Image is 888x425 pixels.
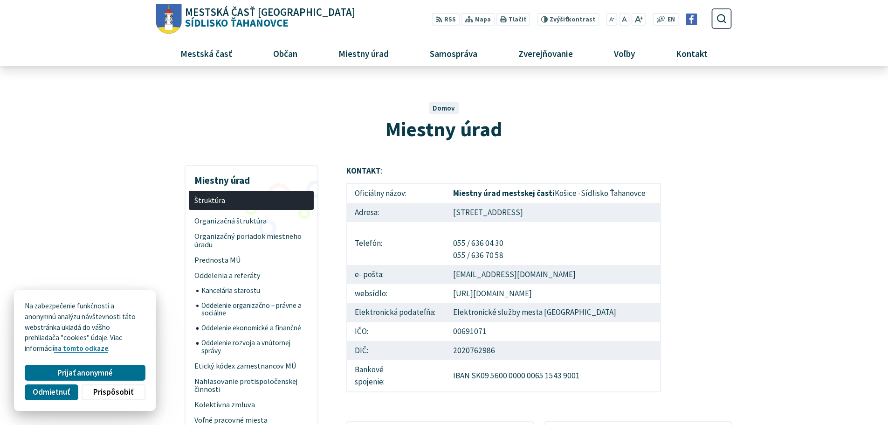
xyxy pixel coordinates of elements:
a: 055 / 636 70 58 [453,250,503,260]
span: Miestny úrad [335,41,392,66]
span: Tlačiť [509,16,526,23]
button: Tlačiť [496,13,530,26]
span: Oddelenie organizačno – právne a sociálne [201,298,309,321]
td: Telefón: [347,222,446,265]
a: Voľby [597,41,652,66]
button: Zväčšiť veľkosť písma [631,13,646,26]
a: 00691071 [453,326,487,336]
p: Na zabezpečenie funkčnosti a anonymnú analýzu návštevnosti táto webstránka ukladá do vášho prehli... [25,301,145,354]
span: EN [668,15,675,25]
span: Samospráva [426,41,481,66]
a: 09 5600 0000 0065 [481,370,544,381]
span: Oddelenie rozvoja a vnútornej správy [201,335,309,358]
span: Prednosta MÚ [194,252,309,268]
td: Oficiálny názov: [347,183,446,203]
a: Oddelenie organizačno – právne a sociálne [196,298,314,321]
a: Etický kódex zamestnancov MÚ [189,358,314,374]
span: Štruktúra [194,193,309,208]
a: 055 / 636 04 30 [453,238,503,248]
td: [EMAIL_ADDRESS][DOMAIN_NAME] [446,265,661,284]
span: Kolektívna zmluva [194,397,309,413]
td: DIČ: [347,341,446,360]
td: websídlo: [347,284,446,303]
p: : [346,165,661,177]
h3: Miestny úrad [189,168,314,188]
a: Kontakt [659,41,725,66]
a: Oddelenie ekonomické a finančné [196,321,314,336]
span: Voľby [611,41,639,66]
a: na tomto odkaze [54,344,108,353]
a: Kolektívna zmluva [189,397,314,413]
a: EN [665,15,678,25]
span: Miestny úrad [385,116,502,142]
td: Bankové spojenie: [347,360,446,391]
strong: Miestny úrad mestskej časti [453,188,555,198]
a: Mapa [461,13,495,26]
span: Oddelenie ekonomické a finančné [201,321,309,336]
strong: KONTAKT [346,166,381,176]
a: Samospráva [413,41,495,66]
a: Štruktúra [189,191,314,210]
span: Organizačný poriadok miestneho úradu [194,229,309,252]
a: Organizačný poriadok miestneho úradu [189,229,314,252]
button: Odmietnuť [25,384,78,400]
img: Prejsť na domovskú stránku [156,4,182,34]
span: Mestská časť [177,41,235,66]
td: [URL][DOMAIN_NAME] [446,284,661,303]
span: Etický kódex zamestnancov MÚ [194,358,309,374]
span: Sídlisko Ťahanovce [182,7,356,28]
td: Elektronická podateľňa: [347,303,446,322]
a: Prednosta MÚ [189,252,314,268]
span: Prijať anonymné [57,368,113,378]
a: Logo Sídlisko Ťahanovce, prejsť na domovskú stránku. [156,4,355,34]
a: 2020762986 [453,345,495,355]
a: Občan [256,41,314,66]
a: Domov [433,104,455,112]
button: Nastaviť pôvodnú veľkosť písma [619,13,629,26]
span: RSS [444,15,456,25]
td: [STREET_ADDRESS] [446,203,661,222]
button: Prijať anonymné [25,365,145,381]
span: Kancelária starostu [201,283,309,298]
button: Prispôsobiť [82,384,145,400]
a: Oddelenie rozvoja a vnútornej správy [196,335,314,358]
a: Miestny úrad [321,41,406,66]
a: Organizačná štruktúra [189,213,314,229]
td: e- pošta: [347,265,446,284]
a: Nahlasovanie protispoločenskej činnosti [189,374,314,397]
span: Odmietnuť [33,387,70,397]
span: Nahlasovanie protispoločenskej činnosti [194,374,309,397]
td: Košice -Sídlisko Ťahanovce [446,183,661,203]
span: Kontakt [673,41,711,66]
a: RSS [432,13,460,26]
span: Oddelenia a referáty [194,268,309,283]
a: Mestská časť [163,41,249,66]
img: Prejsť na Facebook stránku [686,14,697,25]
td: Adresa: [347,203,446,222]
a: Oddelenia a referáty [189,268,314,283]
button: Zmenšiť veľkosť písma [606,13,618,26]
span: Občan [269,41,301,66]
span: Zvýšiť [550,15,568,23]
td: IČO: [347,322,446,341]
span: Prispôsobiť [93,387,133,397]
button: Zvýšiťkontrast [537,13,599,26]
span: Organizačná štruktúra [194,213,309,229]
span: kontrast [550,16,596,23]
a: Elektronické služby mesta [GEOGRAPHIC_DATA] [453,307,616,317]
a: Zverejňovanie [502,41,590,66]
span: Zverejňovanie [515,41,576,66]
a: 1543 9001 [545,370,580,381]
a: Kancelária starostu [196,283,314,298]
td: IBAN SK [446,360,661,391]
span: Mapa [475,15,491,25]
span: Mestská časť [GEOGRAPHIC_DATA] [185,7,355,18]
